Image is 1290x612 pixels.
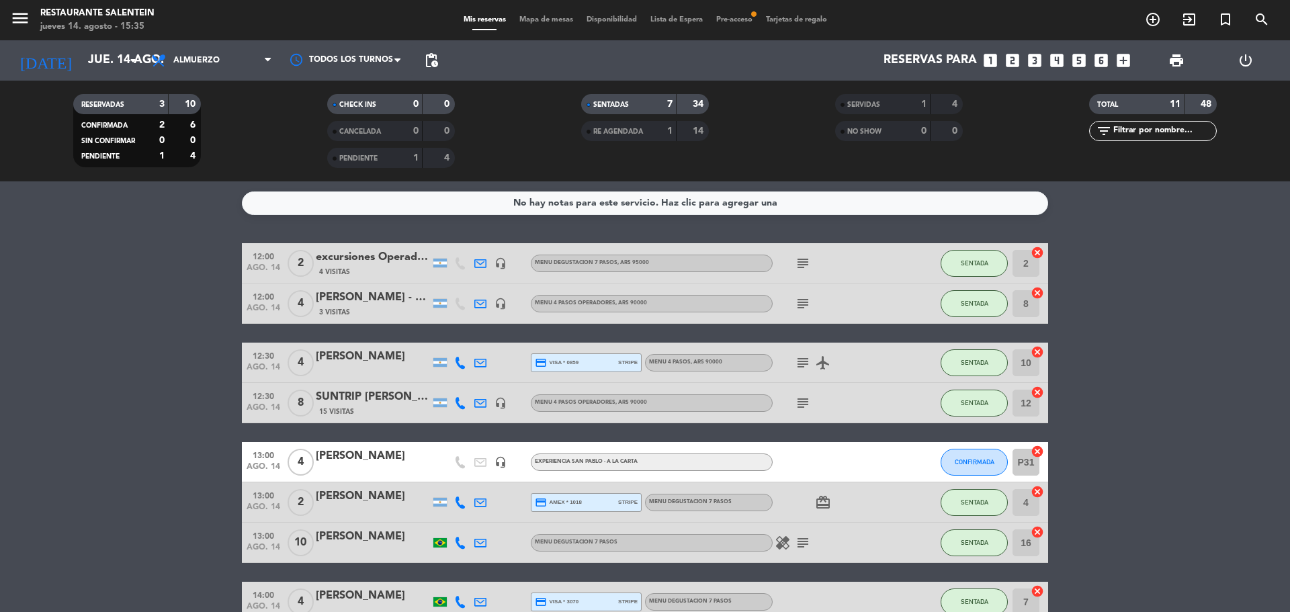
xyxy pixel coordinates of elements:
[1145,11,1161,28] i: add_circle_outline
[159,99,165,109] strong: 3
[1217,11,1234,28] i: turned_in_not
[247,288,280,304] span: 12:00
[288,290,314,317] span: 4
[941,390,1008,417] button: SENTADA
[81,122,128,129] span: CONFIRMADA
[941,349,1008,376] button: SENTADA
[941,489,1008,516] button: SENTADA
[618,597,638,606] span: stripe
[1112,124,1216,138] input: Filtrar por nombre...
[615,300,647,306] span: , ARS 90000
[618,358,638,367] span: stripe
[125,52,141,69] i: arrow_drop_down
[1031,445,1044,458] i: cancel
[795,255,811,271] i: subject
[667,126,673,136] strong: 1
[941,250,1008,277] button: SENTADA
[316,388,430,406] div: SUNTRIP [PERSON_NAME]
[319,267,350,277] span: 4 Visitas
[10,8,30,28] i: menu
[667,99,673,109] strong: 7
[247,462,280,478] span: ago. 14
[952,126,960,136] strong: 0
[1201,99,1214,109] strong: 48
[413,153,419,163] strong: 1
[775,535,791,551] i: healing
[288,349,314,376] span: 4
[535,459,638,464] span: EXPERIENCIA SAN PABLO - A LA CARTA
[593,101,629,108] span: SENTADAS
[1031,584,1044,598] i: cancel
[535,400,647,405] span: Menu 4 pasos operadores
[81,153,120,160] span: Pendiente
[339,128,381,135] span: CANCELADA
[81,101,124,108] span: RESERVADAS
[319,307,350,318] span: 3 Visitas
[535,496,547,509] i: credit_card
[339,101,376,108] span: CHECK INS
[691,359,722,365] span: , ARS 90000
[513,16,580,24] span: Mapa de mesas
[535,596,578,608] span: visa * 3070
[815,494,831,511] i: card_giftcard
[288,529,314,556] span: 10
[288,250,314,277] span: 2
[618,498,638,507] span: stripe
[81,138,135,144] span: SIN CONFIRMAR
[982,52,999,69] i: looks_one
[795,296,811,312] i: subject
[316,528,430,545] div: [PERSON_NAME]
[941,290,1008,317] button: SENTADA
[1048,52,1066,69] i: looks_4
[884,54,977,67] span: Reservas para
[649,499,732,505] span: MENU DEGUSTACION 7 PASOS
[952,99,960,109] strong: 4
[494,298,507,310] i: headset_mic
[247,248,280,263] span: 12:00
[413,126,419,136] strong: 0
[247,487,280,502] span: 13:00
[339,155,378,162] span: Pendiente
[1096,123,1112,139] i: filter_list
[1238,52,1254,69] i: power_settings_new
[185,99,198,109] strong: 10
[247,543,280,558] span: ago. 14
[1115,52,1132,69] i: add_box
[1031,286,1044,300] i: cancel
[693,99,706,109] strong: 34
[288,449,314,476] span: 4
[316,447,430,465] div: [PERSON_NAME]
[535,596,547,608] i: credit_card
[190,136,198,145] strong: 0
[795,355,811,371] i: subject
[1097,101,1118,108] span: TOTAL
[247,403,280,419] span: ago. 14
[709,16,759,24] span: Pre-acceso
[921,99,927,109] strong: 1
[444,126,452,136] strong: 0
[494,257,507,269] i: headset_mic
[593,128,643,135] span: RE AGENDADA
[617,260,649,265] span: , ARS 95000
[316,488,430,505] div: [PERSON_NAME]
[580,16,644,24] span: Disponibilidad
[649,599,732,604] span: MENU DEGUSTACION 7 PASOS
[1031,525,1044,539] i: cancel
[247,263,280,279] span: ago. 14
[247,363,280,378] span: ago. 14
[10,46,81,75] i: [DATE]
[319,406,354,417] span: 15 Visitas
[159,120,165,130] strong: 2
[316,348,430,365] div: [PERSON_NAME]
[247,347,280,363] span: 12:30
[961,598,988,605] span: SENTADA
[535,300,647,306] span: Menu 4 pasos operadores
[444,99,452,109] strong: 0
[1092,52,1110,69] i: looks_6
[961,300,988,307] span: SENTADA
[1170,99,1180,109] strong: 11
[815,355,831,371] i: airplanemode_active
[190,151,198,161] strong: 4
[535,496,582,509] span: amex * 1018
[247,304,280,319] span: ago. 14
